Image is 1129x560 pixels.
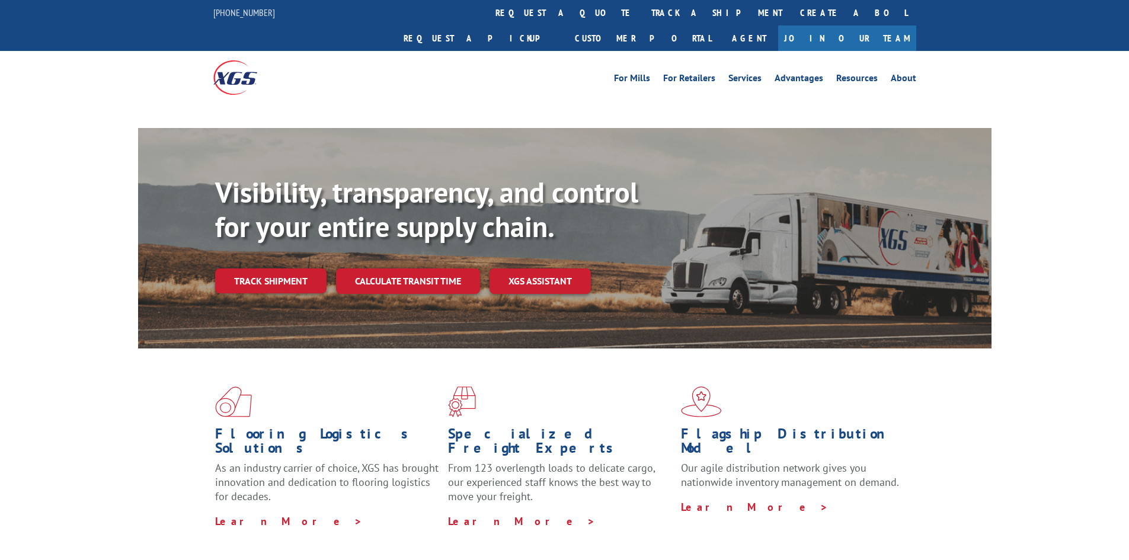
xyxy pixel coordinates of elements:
a: For Retailers [663,73,715,87]
p: From 123 overlength loads to delicate cargo, our experienced staff knows the best way to move you... [448,461,672,514]
a: Advantages [775,73,823,87]
a: Services [728,73,762,87]
img: xgs-icon-flagship-distribution-model-red [681,386,722,417]
a: Request a pickup [395,25,566,51]
a: Learn More > [215,514,363,528]
a: About [891,73,916,87]
a: Learn More > [448,514,596,528]
a: Join Our Team [778,25,916,51]
a: For Mills [614,73,650,87]
img: xgs-icon-total-supply-chain-intelligence-red [215,386,252,417]
h1: Flooring Logistics Solutions [215,427,439,461]
span: As an industry carrier of choice, XGS has brought innovation and dedication to flooring logistics... [215,461,439,503]
span: Our agile distribution network gives you nationwide inventory management on demand. [681,461,899,489]
a: Customer Portal [566,25,720,51]
h1: Flagship Distribution Model [681,427,905,461]
h1: Specialized Freight Experts [448,427,672,461]
a: Resources [836,73,878,87]
a: Agent [720,25,778,51]
b: Visibility, transparency, and control for your entire supply chain. [215,174,638,245]
a: Track shipment [215,268,327,293]
img: xgs-icon-focused-on-flooring-red [448,386,476,417]
a: Calculate transit time [336,268,480,294]
a: [PHONE_NUMBER] [213,7,275,18]
a: XGS ASSISTANT [490,268,591,294]
a: Learn More > [681,500,829,514]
